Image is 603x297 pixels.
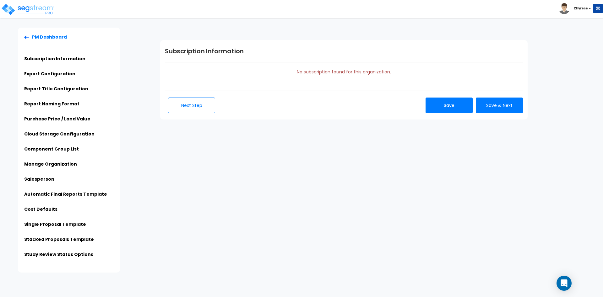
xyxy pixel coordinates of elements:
a: Single Proposal Template [24,221,86,227]
a: Manage Organization [24,161,77,167]
a: Purchase Price / Land Value [24,116,90,122]
span: No subscription found for this organization. [297,69,391,75]
a: PM Dashboard [24,34,67,40]
div: Open Intercom Messenger [557,276,572,291]
a: Salesperson [24,176,54,182]
a: Subscription Information [24,56,85,62]
a: Automatic Final Reports Template [24,191,107,197]
a: Cloud Storage Configuration [24,131,95,137]
a: Study Review Status Options [24,251,93,257]
button: Next Step [168,98,215,113]
a: Report Title Configuration [24,86,88,92]
a: Stacked Proposals Template [24,236,94,242]
img: logo_pro_r.png [1,3,54,16]
img: Back [24,35,29,39]
a: Report Naming Format [24,101,79,107]
a: Component Group List [24,146,79,152]
a: Export Configuration [24,71,75,77]
h1: Subscription Information [165,46,523,56]
img: avatar.png [559,3,570,14]
button: Save & Next [476,98,523,113]
button: Save [426,98,473,113]
a: Cost Defaults [24,206,57,212]
b: Zhyrese [574,6,588,11]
